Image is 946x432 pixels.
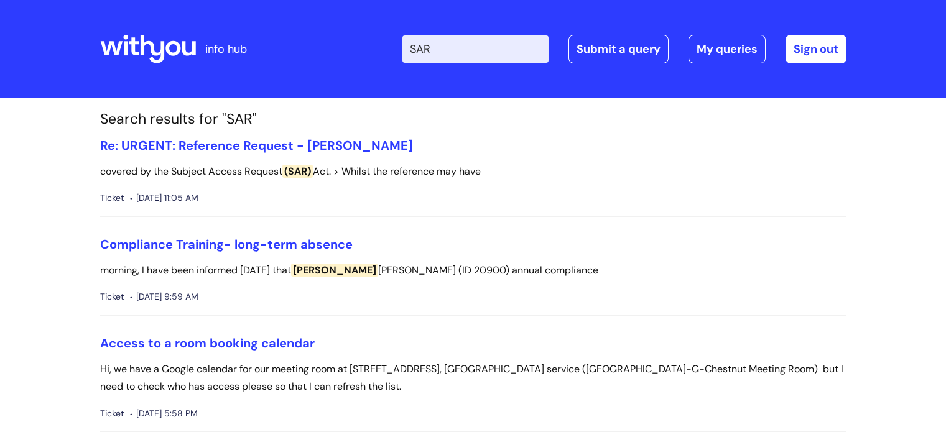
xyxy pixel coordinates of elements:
[100,137,413,154] a: Re: URGENT: Reference Request - [PERSON_NAME]
[100,190,124,206] span: Ticket
[100,262,846,280] p: morning, I have been informed [DATE] that [PERSON_NAME] (ID 20900) annual compliance
[100,289,124,305] span: Ticket
[130,190,198,206] span: [DATE] 11:05 AM
[100,163,846,181] p: covered by the Subject Access Request Act. > Whilst the reference may have
[100,111,846,128] h1: Search results for "SAR"
[568,35,669,63] a: Submit a query
[786,35,846,63] a: Sign out
[100,335,315,351] a: Access to a room booking calendar
[205,39,247,59] p: info hub
[282,165,313,178] span: (SAR)
[130,406,198,421] span: [DATE] 5:58 PM
[100,406,124,421] span: Ticket
[100,236,353,252] a: Compliance Training- long-term absence
[130,289,198,305] span: [DATE] 9:59 AM
[291,264,378,277] span: [PERSON_NAME]
[402,35,846,63] div: | -
[100,361,846,397] p: Hi, we have a Google calendar for our meeting room at [STREET_ADDRESS], [GEOGRAPHIC_DATA] service...
[402,35,549,63] input: Search
[689,35,766,63] a: My queries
